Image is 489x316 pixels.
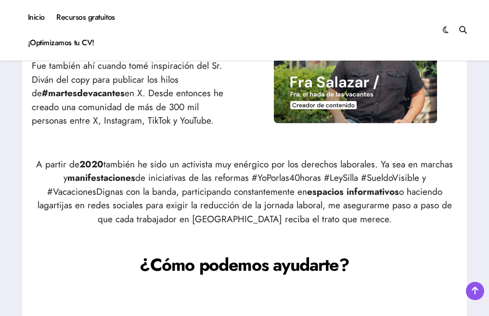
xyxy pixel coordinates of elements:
strong: manifestaciones [67,171,135,184]
strong: espacios informativos [307,185,399,198]
a: Recursos gratuitos [51,5,121,30]
p: A partir de también he sido un activista muy enérgico por los derechos laborales. Ya sea en march... [32,158,458,227]
strong: #martesdevacantes [42,87,125,100]
a: Inicio [22,5,51,30]
a: ¡Optimizamos tu CV! [22,30,100,56]
p: Fue también ahí cuando tomé inspiración del Sr. Diván del copy para publicar los hilos de en X. D... [32,59,235,128]
h2: ¿Cómo podemos ayudarte? [32,253,458,277]
strong: 2020 [79,158,103,171]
